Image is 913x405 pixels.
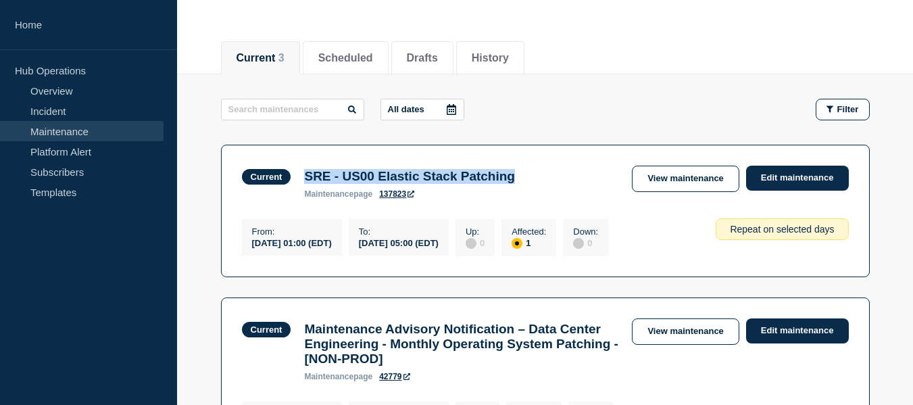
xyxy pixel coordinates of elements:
[359,227,439,237] p: To :
[379,189,414,199] a: 137823
[380,99,464,120] button: All dates
[304,372,372,381] p: page
[318,52,373,64] button: Scheduled
[632,318,739,345] a: View maintenance
[388,104,424,114] p: All dates
[304,322,618,366] h3: Maintenance Advisory Notification – Data Center Engineering - Monthly Operating System Patching -...
[837,104,859,114] span: Filter
[512,237,546,249] div: 1
[512,227,546,237] p: Affected :
[466,227,485,237] p: Up :
[252,227,332,237] p: From :
[251,325,282,335] div: Current
[573,227,598,237] p: Down :
[512,238,522,249] div: affected
[816,99,870,120] button: Filter
[407,52,438,64] button: Drafts
[252,237,332,248] div: [DATE] 01:00 (EDT)
[632,166,739,192] a: View maintenance
[304,372,353,381] span: maintenance
[359,237,439,248] div: [DATE] 05:00 (EDT)
[221,99,364,120] input: Search maintenances
[304,189,372,199] p: page
[304,169,515,184] h3: SRE - US00 Elastic Stack Patching
[472,52,509,64] button: History
[379,372,410,381] a: 42779
[573,238,584,249] div: disabled
[278,52,285,64] span: 3
[251,172,282,182] div: Current
[746,318,849,343] a: Edit maintenance
[716,218,848,240] div: Repeat on selected days
[237,52,285,64] button: Current 3
[304,189,353,199] span: maintenance
[746,166,849,191] a: Edit maintenance
[573,237,598,249] div: 0
[466,238,476,249] div: disabled
[466,237,485,249] div: 0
